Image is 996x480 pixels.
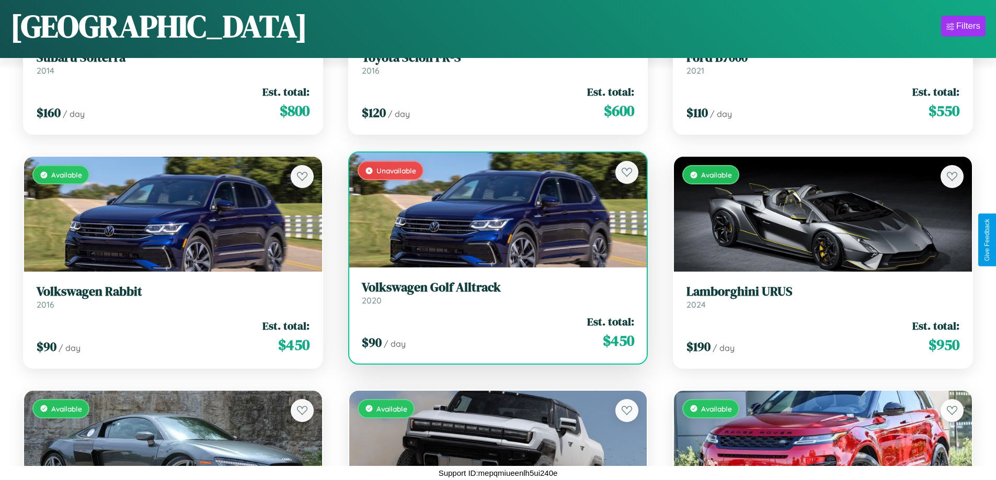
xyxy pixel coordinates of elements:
span: 2020 [362,295,382,306]
h3: Volkswagen Rabbit [37,284,310,299]
span: Est. total: [262,318,310,333]
span: 2016 [37,299,54,310]
a: Volkswagen Golf Alltrack2020 [362,280,635,306]
span: $ 800 [280,100,310,121]
h3: Toyota Scion FR-S [362,50,635,65]
h3: Ford B7000 [686,50,959,65]
h3: Lamborghini URUS [686,284,959,299]
span: Est. total: [912,318,959,333]
span: Available [701,404,732,413]
h3: Volkswagen Golf Alltrack [362,280,635,295]
span: 2014 [37,65,54,76]
span: Unavailable [376,166,416,175]
span: $ 550 [929,100,959,121]
button: Filters [941,16,986,37]
span: $ 450 [278,334,310,355]
a: Lamborghini URUS2024 [686,284,959,310]
span: Est. total: [587,84,634,99]
span: / day [388,109,410,119]
span: Available [376,404,407,413]
span: $ 90 [362,334,382,351]
span: / day [710,109,732,119]
h3: Subaru Solterra [37,50,310,65]
span: $ 190 [686,338,711,355]
h1: [GEOGRAPHIC_DATA] [10,5,307,48]
span: 2021 [686,65,704,76]
p: Support ID: mepqmiueenlh5ui240e [439,466,558,480]
span: Available [51,404,82,413]
span: Available [701,170,732,179]
span: $ 600 [604,100,634,121]
span: $ 160 [37,104,61,121]
span: / day [384,338,406,349]
span: Available [51,170,82,179]
span: $ 120 [362,104,386,121]
span: Est. total: [912,84,959,99]
span: / day [63,109,85,119]
span: Est. total: [587,314,634,329]
span: / day [713,343,735,353]
div: Give Feedback [983,219,991,261]
span: 2024 [686,299,706,310]
span: $ 110 [686,104,708,121]
a: Ford B70002021 [686,50,959,76]
span: $ 90 [37,338,56,355]
span: $ 950 [929,334,959,355]
a: Toyota Scion FR-S2016 [362,50,635,76]
a: Volkswagen Rabbit2016 [37,284,310,310]
a: Subaru Solterra2014 [37,50,310,76]
span: Est. total: [262,84,310,99]
div: Filters [956,21,980,31]
span: / day [59,343,81,353]
span: 2016 [362,65,380,76]
span: $ 450 [603,330,634,351]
